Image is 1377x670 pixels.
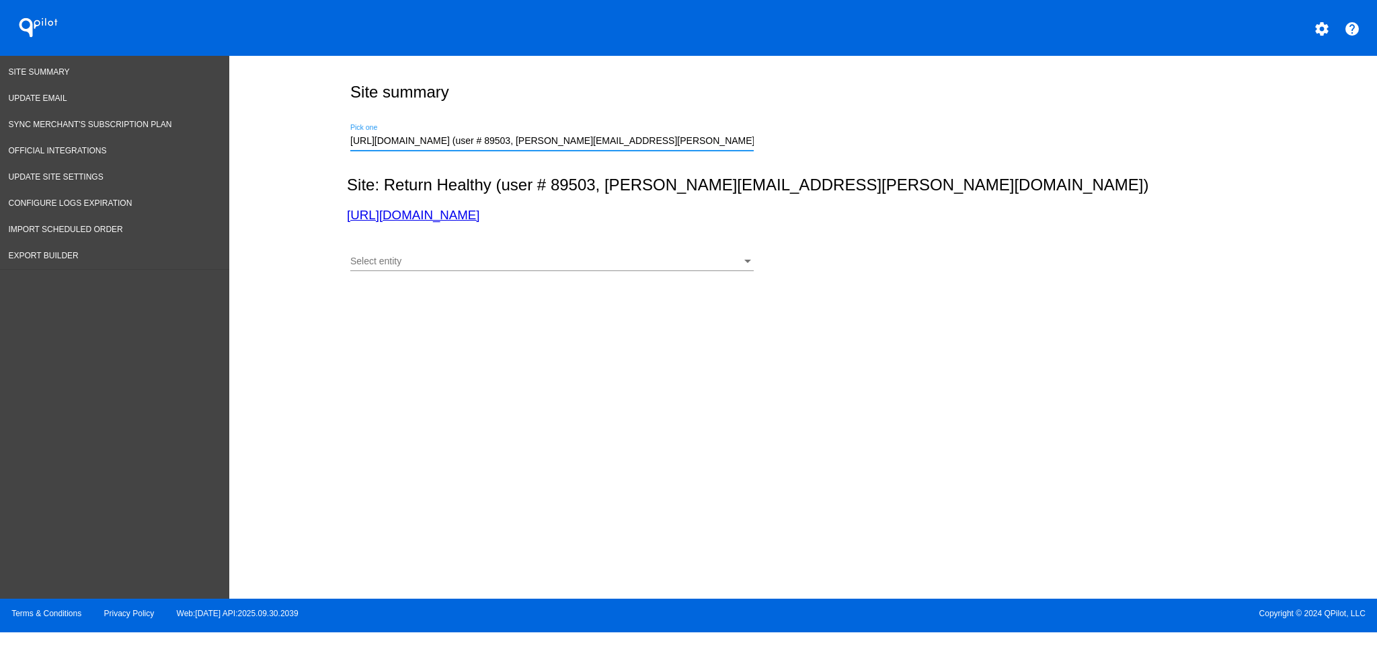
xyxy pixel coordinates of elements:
a: Terms & Conditions [11,609,81,618]
mat-icon: settings [1314,21,1330,37]
span: Copyright © 2024 QPilot, LLC [700,609,1366,618]
mat-icon: help [1344,21,1360,37]
span: Configure logs expiration [9,198,132,208]
mat-select: Select entity [350,256,754,267]
span: Site Summary [9,67,70,77]
h2: Site: Return Healthy (user # 89503, [PERSON_NAME][EMAIL_ADDRESS][PERSON_NAME][DOMAIN_NAME]) [347,176,1254,194]
span: Sync Merchant's Subscription Plan [9,120,172,129]
a: Web:[DATE] API:2025.09.30.2039 [177,609,299,618]
a: [URL][DOMAIN_NAME] [347,208,479,222]
input: Number [350,136,754,147]
h2: Site summary [350,83,449,102]
span: Official Integrations [9,146,107,155]
span: Export Builder [9,251,79,260]
span: Update Email [9,94,67,103]
span: Import Scheduled Order [9,225,123,234]
span: Update Site Settings [9,172,104,182]
h1: QPilot [11,14,65,41]
span: Select entity [350,256,401,266]
a: Privacy Policy [104,609,155,618]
